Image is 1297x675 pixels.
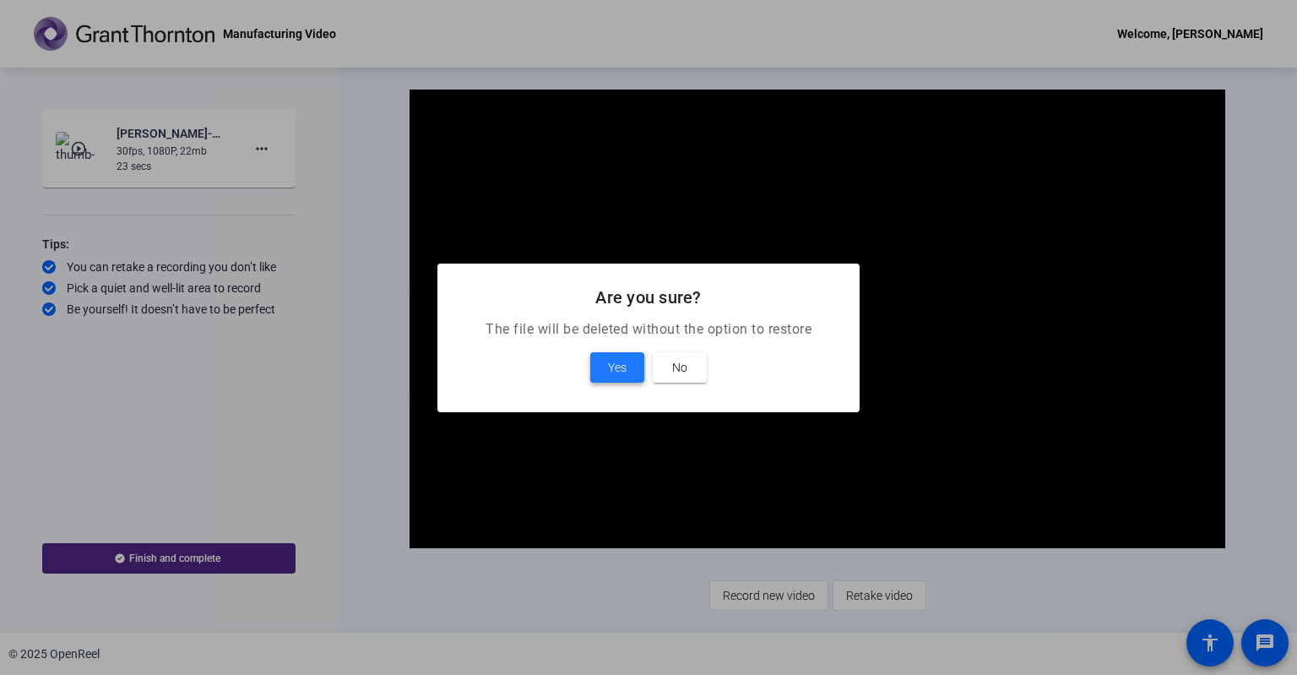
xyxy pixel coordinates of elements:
span: No [672,357,687,378]
button: No [653,352,707,383]
button: Yes [590,352,644,383]
h2: Are you sure? [458,284,839,311]
span: Yes [608,357,627,378]
p: The file will be deleted without the option to restore [458,319,839,340]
